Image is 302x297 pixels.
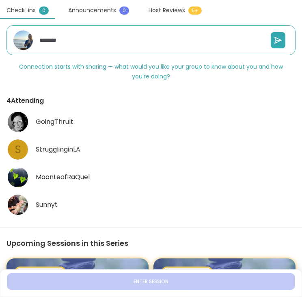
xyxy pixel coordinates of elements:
[6,238,296,249] h3: Upcoming Sessions in this Series
[68,6,116,15] span: Announcements
[15,142,21,158] span: S
[8,195,28,215] img: Sunnyt
[36,200,58,210] span: Sunnyt
[13,30,33,50] img: GokuCloud
[19,63,283,80] span: Connection starts with sharing — what would you like your group to know about you and how you're ...
[134,278,168,285] span: Enter session
[6,6,36,15] span: Check-ins
[6,138,296,161] a: SStrugglinginLA
[149,6,185,15] span: Host Reviews
[6,166,296,189] a: MoonLeafRaQuelMoonLeafRaQuel
[7,273,295,290] button: Enter session
[6,111,296,133] a: GoingThruItGoingThruIt
[39,7,49,15] span: 0
[163,268,211,276] div: Pro Session
[6,96,44,106] span: 4 Attending
[8,167,28,187] img: MoonLeafRaQuel
[36,145,80,154] span: StrugglinginLA
[119,7,129,15] span: 0
[6,193,296,216] a: SunnytSunnyt
[8,112,28,132] img: GoingThruIt
[36,117,73,127] span: GoingThruIt
[188,7,202,15] span: 5+
[36,172,90,182] span: MoonLeafRaQuel
[16,268,65,276] div: Pro Session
